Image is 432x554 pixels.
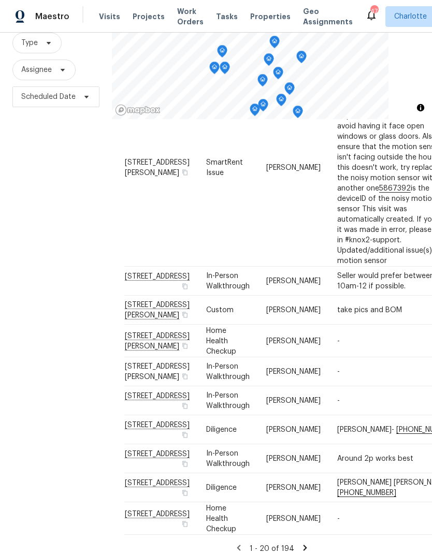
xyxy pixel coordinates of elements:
[180,459,190,469] button: Copy Address
[337,397,340,404] span: -
[180,341,190,350] button: Copy Address
[337,307,402,314] span: take pics and BOM
[125,363,190,381] span: [STREET_ADDRESS][PERSON_NAME]
[266,307,321,314] span: [PERSON_NAME]
[180,519,190,528] button: Copy Address
[209,62,220,78] div: Map marker
[206,504,236,532] span: Home Health Checkup
[206,158,243,176] span: SmartRent Issue
[266,397,321,404] span: [PERSON_NAME]
[269,36,280,52] div: Map marker
[337,455,413,462] span: Around 2p works best
[206,450,250,468] span: In-Person Walkthrough
[266,455,321,462] span: [PERSON_NAME]
[337,337,340,344] span: -
[180,167,190,177] button: Copy Address
[206,363,250,381] span: In-Person Walkthrough
[206,426,237,433] span: Diligence
[273,67,283,83] div: Map marker
[21,38,38,48] span: Type
[180,282,190,291] button: Copy Address
[303,6,353,27] span: Geo Assignments
[206,327,236,355] span: Home Health Checkup
[266,337,321,344] span: [PERSON_NAME]
[180,372,190,381] button: Copy Address
[133,11,165,22] span: Projects
[99,11,120,22] span: Visits
[293,106,303,122] div: Map marker
[180,488,190,498] button: Copy Address
[216,13,238,20] span: Tasks
[180,430,190,440] button: Copy Address
[180,401,190,411] button: Copy Address
[394,11,427,22] span: Charlotte
[266,515,321,522] span: [PERSON_NAME]
[276,94,286,110] div: Map marker
[206,307,234,314] span: Custom
[250,545,294,552] span: 1 - 20 of 194
[206,392,250,410] span: In-Person Walkthrough
[266,164,321,171] span: [PERSON_NAME]
[257,74,268,90] div: Map marker
[115,104,161,116] a: Mapbox homepage
[206,272,250,290] span: In-Person Walkthrough
[177,6,204,27] span: Work Orders
[217,45,227,61] div: Map marker
[250,104,260,120] div: Map marker
[21,65,52,75] span: Assignee
[284,82,295,98] div: Map marker
[296,51,307,67] div: Map marker
[337,368,340,375] span: -
[125,158,190,176] span: [STREET_ADDRESS][PERSON_NAME]
[21,92,76,102] span: Scheduled Date
[417,102,424,113] span: Toggle attribution
[337,515,340,522] span: -
[264,53,274,69] div: Map marker
[220,62,230,78] div: Map marker
[266,484,321,491] span: [PERSON_NAME]
[414,101,427,114] button: Toggle attribution
[258,99,268,115] div: Map marker
[206,484,237,491] span: Diligence
[370,6,378,17] div: 47
[250,11,291,22] span: Properties
[35,11,69,22] span: Maestro
[180,310,190,319] button: Copy Address
[266,426,321,433] span: [PERSON_NAME]
[266,278,321,285] span: [PERSON_NAME]
[266,368,321,375] span: [PERSON_NAME]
